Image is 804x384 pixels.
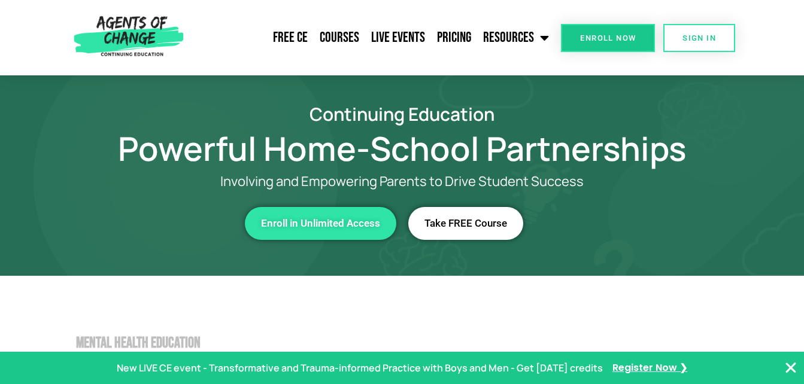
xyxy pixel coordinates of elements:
span: Enroll in Unlimited Access [261,218,380,228]
p: New LIVE CE event - Transformative and Trauma-informed Practice with Boys and Men - Get [DATE] cr... [117,359,603,377]
h1: Powerful Home-School Partnerships [61,135,744,162]
a: Courses [314,23,365,53]
a: Live Events [365,23,431,53]
span: SIGN IN [682,34,716,42]
h2: Continuing Education [61,105,744,123]
a: SIGN IN [663,24,735,52]
a: Resources [477,23,555,53]
a: Enroll in Unlimited Access [245,207,396,240]
a: Pricing [431,23,477,53]
span: Take FREE Course [424,218,507,228]
a: Register Now ❯ [612,359,687,377]
nav: Menu [189,23,555,53]
a: Free CE [267,23,314,53]
a: Enroll Now [561,24,655,52]
h2: Mental Health Education [76,336,744,351]
button: Close Banner [784,361,798,375]
a: Take FREE Course [408,207,523,240]
p: Involving and Empowering Parents to Drive Student Success [109,174,696,189]
span: Enroll Now [580,34,636,42]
